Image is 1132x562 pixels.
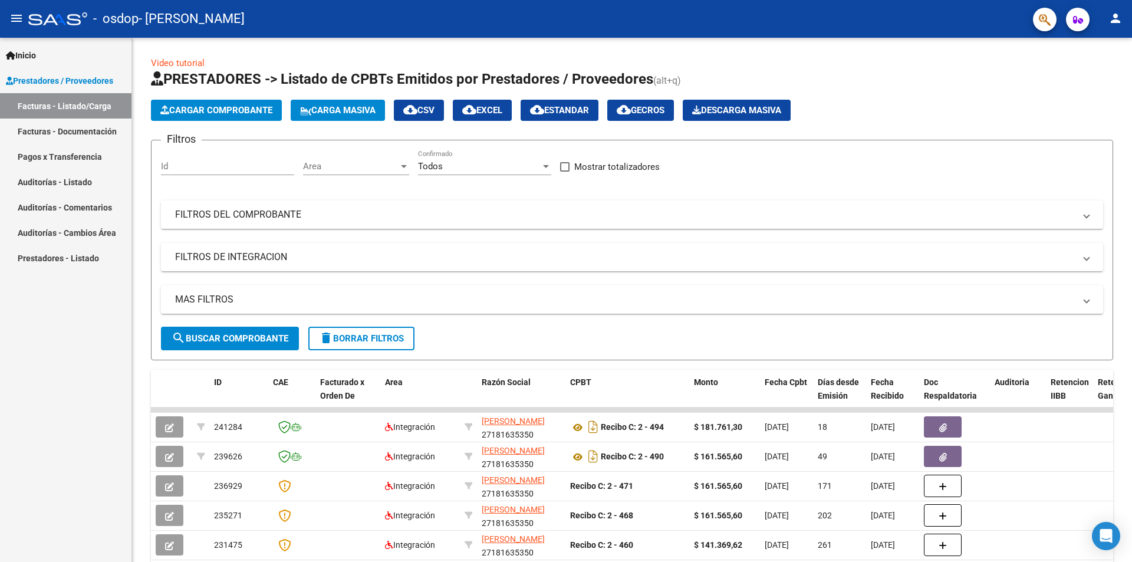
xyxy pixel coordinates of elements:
[403,103,417,117] mat-icon: cloud_download
[607,100,674,121] button: Gecros
[530,105,589,116] span: Estandar
[385,422,435,432] span: Integración
[871,511,895,520] span: [DATE]
[214,377,222,387] span: ID
[385,377,403,387] span: Area
[818,377,859,400] span: Días desde Emisión
[139,6,245,32] span: - [PERSON_NAME]
[683,100,791,121] app-download-masive: Descarga masiva de comprobantes (adjuntos)
[585,447,601,466] i: Descargar documento
[617,103,631,117] mat-icon: cloud_download
[385,481,435,491] span: Integración
[1092,522,1120,550] div: Open Intercom Messenger
[214,422,242,432] span: 241284
[482,377,531,387] span: Razón Social
[380,370,460,422] datatable-header-cell: Area
[871,422,895,432] span: [DATE]
[385,511,435,520] span: Integración
[530,103,544,117] mat-icon: cloud_download
[6,49,36,62] span: Inicio
[214,481,242,491] span: 236929
[303,161,399,172] span: Area
[482,534,545,544] span: [PERSON_NAME]
[692,105,781,116] span: Descarga Masiva
[175,293,1075,306] mat-panel-title: MAS FILTROS
[385,452,435,461] span: Integración
[565,370,689,422] datatable-header-cell: CPBT
[161,327,299,350] button: Buscar Comprobante
[683,100,791,121] button: Descarga Masiva
[653,75,681,86] span: (alt+q)
[990,370,1046,422] datatable-header-cell: Auditoria
[151,58,205,68] a: Video tutorial
[818,422,827,432] span: 18
[161,201,1103,229] mat-expansion-panel-header: FILTROS DEL COMPROBANTE
[765,511,789,520] span: [DATE]
[172,333,288,344] span: Buscar Comprobante
[574,160,660,174] span: Mostrar totalizadores
[482,475,545,485] span: [PERSON_NAME]
[482,503,561,528] div: 27181635350
[214,540,242,550] span: 231475
[919,370,990,422] datatable-header-cell: Doc Respaldatoria
[871,481,895,491] span: [DATE]
[694,511,742,520] strong: $ 161.565,60
[315,370,380,422] datatable-header-cell: Facturado x Orden De
[570,377,591,387] span: CPBT
[995,377,1029,387] span: Auditoria
[319,333,404,344] span: Borrar Filtros
[813,370,866,422] datatable-header-cell: Días desde Emisión
[151,100,282,121] button: Cargar Comprobante
[308,327,414,350] button: Borrar Filtros
[161,131,202,147] h3: Filtros
[585,418,601,436] i: Descargar documento
[818,452,827,461] span: 49
[394,100,444,121] button: CSV
[694,377,718,387] span: Monto
[760,370,813,422] datatable-header-cell: Fecha Cpbt
[570,481,633,491] strong: Recibo C: 2 - 471
[694,481,742,491] strong: $ 161.565,60
[300,105,376,116] span: Carga Masiva
[320,377,364,400] span: Facturado x Orden De
[924,377,977,400] span: Doc Respaldatoria
[482,444,561,469] div: 27181635350
[482,533,561,557] div: 27181635350
[209,370,268,422] datatable-header-cell: ID
[482,505,545,514] span: [PERSON_NAME]
[273,377,288,387] span: CAE
[291,100,385,121] button: Carga Masiva
[268,370,315,422] datatable-header-cell: CAE
[765,377,807,387] span: Fecha Cpbt
[175,208,1075,221] mat-panel-title: FILTROS DEL COMPROBANTE
[9,11,24,25] mat-icon: menu
[482,446,545,455] span: [PERSON_NAME]
[765,422,789,432] span: [DATE]
[477,370,565,422] datatable-header-cell: Razón Social
[482,416,545,426] span: [PERSON_NAME]
[482,415,561,439] div: 27181635350
[871,540,895,550] span: [DATE]
[161,285,1103,314] mat-expansion-panel-header: MAS FILTROS
[6,74,113,87] span: Prestadores / Proveedores
[462,105,502,116] span: EXCEL
[175,251,1075,264] mat-panel-title: FILTROS DE INTEGRACION
[694,540,742,550] strong: $ 141.369,62
[765,452,789,461] span: [DATE]
[160,105,272,116] span: Cargar Comprobante
[214,511,242,520] span: 235271
[765,540,789,550] span: [DATE]
[818,540,832,550] span: 261
[1108,11,1123,25] mat-icon: person
[570,511,633,520] strong: Recibo C: 2 - 468
[482,474,561,498] div: 27181635350
[1046,370,1093,422] datatable-header-cell: Retencion IIBB
[871,377,904,400] span: Fecha Recibido
[601,423,664,432] strong: Recibo C: 2 - 494
[818,511,832,520] span: 202
[403,105,435,116] span: CSV
[617,105,664,116] span: Gecros
[689,370,760,422] datatable-header-cell: Monto
[1051,377,1089,400] span: Retencion IIBB
[385,540,435,550] span: Integración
